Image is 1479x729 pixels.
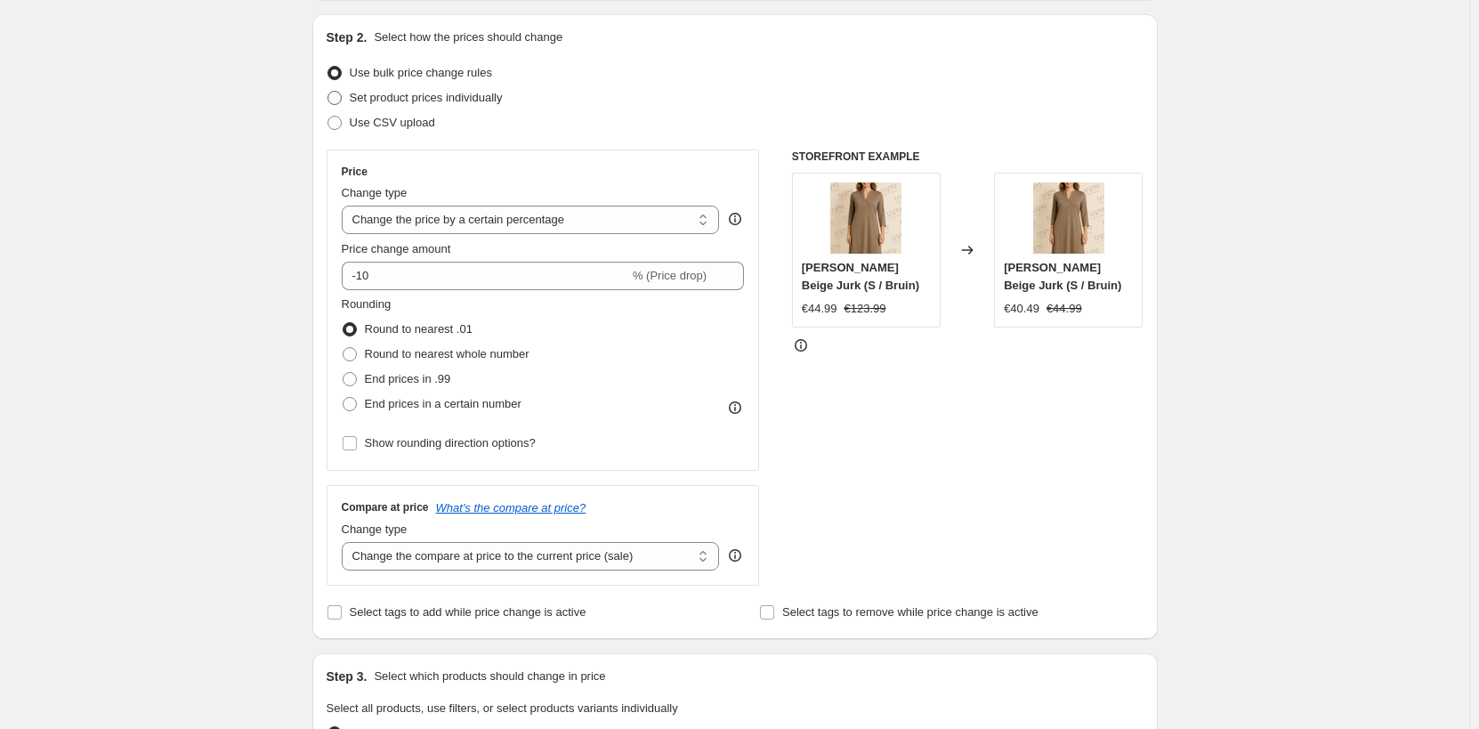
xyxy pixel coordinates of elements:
span: Use CSV upload [350,116,435,129]
p: Select which products should change in price [374,668,605,685]
span: % (Price drop) [633,269,707,282]
span: Show rounding direction options? [365,436,536,450]
h3: Price [342,165,368,179]
span: End prices in .99 [365,372,451,385]
div: help [726,210,744,228]
div: €40.49 [1004,300,1039,318]
span: Round to nearest whole number [365,347,529,360]
strike: €44.99 [1047,300,1082,318]
span: End prices in a certain number [365,397,521,410]
img: IMG-3994_80x.png [1033,182,1104,254]
span: [PERSON_NAME] Beige Jurk (S / Bruin) [802,261,919,292]
span: Price change amount [342,242,451,255]
input: -15 [342,262,629,290]
h3: Compare at price [342,500,429,514]
span: Select all products, use filters, or select products variants individually [327,701,678,715]
span: Round to nearest .01 [365,322,473,336]
div: help [726,547,744,564]
img: IMG-3994_80x.png [830,182,901,254]
h2: Step 2. [327,28,368,46]
button: What's the compare at price? [436,501,586,514]
span: Rounding [342,297,392,311]
span: Select tags to add while price change is active [350,605,586,619]
span: [PERSON_NAME] Beige Jurk (S / Bruin) [1004,261,1121,292]
span: Change type [342,186,408,199]
span: Set product prices individually [350,91,503,104]
span: Select tags to remove while price change is active [782,605,1039,619]
span: Change type [342,522,408,536]
div: €44.99 [802,300,837,318]
p: Select how the prices should change [374,28,562,46]
strike: €123.99 [845,300,886,318]
h6: STOREFRONT EXAMPLE [792,150,1144,164]
h2: Step 3. [327,668,368,685]
span: Use bulk price change rules [350,66,492,79]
